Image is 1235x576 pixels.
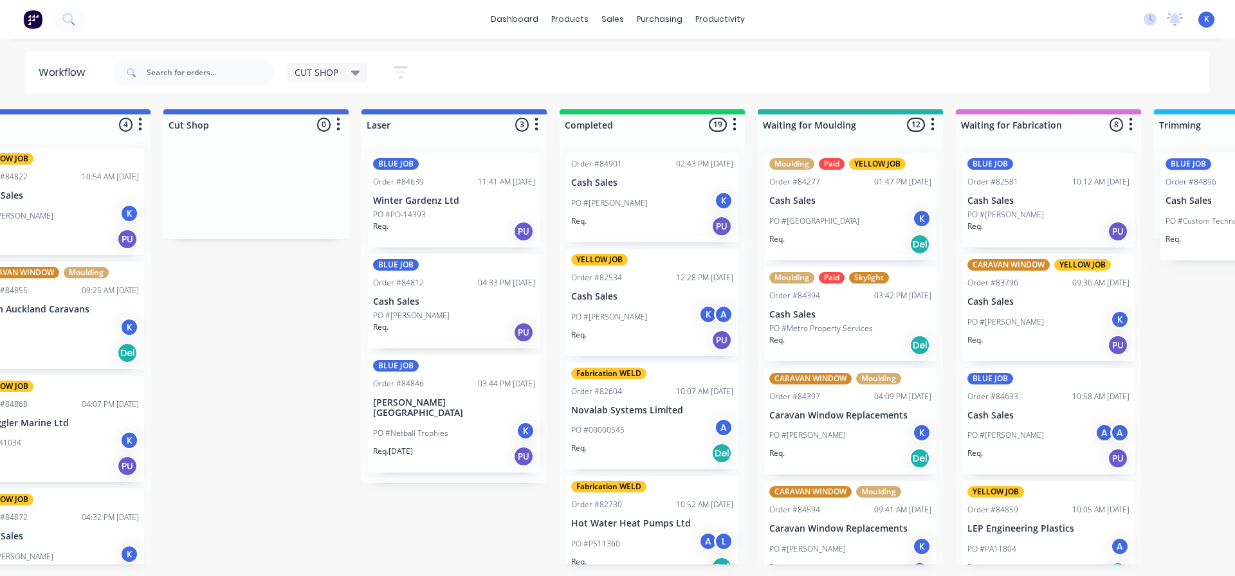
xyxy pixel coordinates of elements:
[676,386,733,397] div: 10:07 AM [DATE]
[967,259,1050,271] div: CARAVAN WINDOW
[64,267,109,278] div: Moulding
[513,221,534,242] div: PU
[967,429,1044,441] p: PO #[PERSON_NAME]
[714,532,733,551] div: L
[676,499,733,510] div: 10:52 AM [DATE]
[967,486,1024,498] div: YELLOW JOB
[373,378,424,390] div: Order #84846
[478,277,535,289] div: 04:33 PM [DATE]
[373,397,535,419] p: [PERSON_NAME][GEOGRAPHIC_DATA]
[566,363,738,470] div: Fabrication WELDOrder #8260410:07 AM [DATE]Novalab Systems LimitedPO #00000545AReq.Del
[910,335,930,355] div: Del
[711,216,732,237] div: PU
[478,378,535,390] div: 03:44 PM [DATE]
[120,431,139,450] div: K
[571,197,648,209] p: PO #[PERSON_NAME]
[373,209,426,221] p: PO #PO-14393
[849,272,889,283] div: Skylight
[373,321,389,333] p: Req.
[373,277,424,289] div: Order #84812
[769,447,785,459] p: Req.
[769,561,785,573] p: Req.
[769,195,931,206] p: Cash Sales
[711,443,732,464] div: Del
[967,561,983,573] p: Req.
[147,60,274,85] input: Search for orders...
[769,215,859,227] p: PO #[GEOGRAPHIC_DATA]
[962,368,1135,475] div: BLUE JOBOrder #8463310:58 AM [DATE]Cash SalesPO #[PERSON_NAME]AAReq.PU
[769,543,846,555] p: PO #[PERSON_NAME]
[368,355,540,473] div: BLUE JOBOrder #8484603:44 PM [DATE][PERSON_NAME][GEOGRAPHIC_DATA]PO #Netball TrophiesKReq.[DATE]PU
[769,429,846,441] p: PO #[PERSON_NAME]
[1204,14,1209,25] span: K
[967,316,1044,328] p: PO #[PERSON_NAME]
[967,176,1018,188] div: Order #82581
[82,399,139,410] div: 04:07 PM [DATE]
[566,153,738,242] div: Order #8490102:43 PM [DATE]Cash SalesPO #[PERSON_NAME]KReq.PU
[373,428,448,439] p: PO #Netball Trophies
[1110,310,1130,329] div: K
[910,234,930,255] div: Del
[769,309,931,320] p: Cash Sales
[1095,423,1114,442] div: A
[120,204,139,223] div: K
[373,360,419,372] div: BLUE JOB
[1072,504,1130,516] div: 10:05 AM [DATE]
[571,311,648,323] p: PO #[PERSON_NAME]
[82,171,139,183] div: 10:54 AM [DATE]
[595,10,630,29] div: sales
[368,254,540,348] div: BLUE JOBOrder #8481204:33 PM [DATE]Cash SalesPO #[PERSON_NAME]Req.PU
[849,158,906,170] div: YELLOW JOB
[120,544,139,564] div: K
[571,158,622,170] div: Order #84901
[699,532,718,551] div: A
[769,233,785,245] p: Req.
[571,215,587,227] p: Req.
[373,259,419,271] div: BLUE JOB
[373,221,389,232] p: Req.
[962,153,1135,248] div: BLUE JOBOrder #8258110:12 AM [DATE]Cash SalesPO #[PERSON_NAME]Req.PU
[769,410,931,421] p: Caravan Window Replacements
[967,195,1130,206] p: Cash Sales
[967,334,983,346] p: Req.
[373,446,413,457] p: Req. [DATE]
[571,424,625,436] p: PO #00000545
[1072,391,1130,402] div: 10:58 AM [DATE]
[373,195,535,206] p: Winter Gardenz Ltd
[769,272,814,283] div: Moulding
[39,65,91,80] div: Workflow
[689,10,751,29] div: productivity
[630,10,689,29] div: purchasing
[23,10,42,29] img: Factory
[967,221,983,232] p: Req.
[856,486,901,498] div: Moulding
[513,446,534,467] div: PU
[571,368,646,379] div: Fabrication WELD
[874,176,931,188] div: 01:47 PM [DATE]
[571,518,733,529] p: Hot Water Heat Pumps Ltd
[769,176,820,188] div: Order #84277
[714,191,733,210] div: K
[571,254,628,265] div: YELLOW JOB
[545,10,595,29] div: products
[368,153,540,248] div: BLUE JOBOrder #8463911:41 AM [DATE]Winter Gardenz LtdPO #PO-14393Req.PU
[769,391,820,402] div: Order #84397
[571,481,646,492] div: Fabrication WELD
[484,10,545,29] a: dashboard
[874,391,931,402] div: 04:09 PM [DATE]
[962,254,1135,361] div: CARAVAN WINDOWYELLOW JOBOrder #8379609:36 AM [DATE]Cash SalesPO #[PERSON_NAME]KReq.PU
[769,334,785,346] p: Req.
[1108,221,1128,242] div: PU
[819,272,845,283] div: Paid
[714,305,733,324] div: A
[676,158,733,170] div: 02:43 PM [DATE]
[513,322,534,343] div: PU
[516,421,535,440] div: K
[967,410,1130,421] p: Cash Sales
[967,543,1016,555] p: PO #PA11804
[912,423,931,442] div: K
[373,176,424,188] div: Order #84639
[295,66,338,79] span: CUT SHOP
[1108,448,1128,469] div: PU
[117,229,138,249] div: PU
